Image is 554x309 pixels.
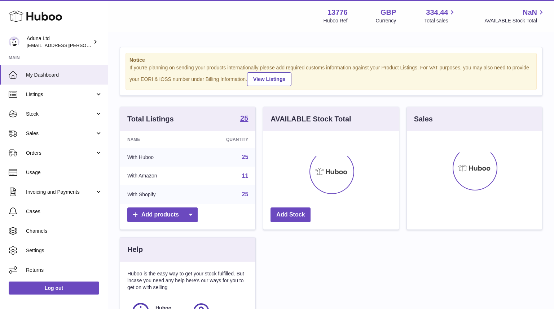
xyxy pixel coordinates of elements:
[127,207,198,222] a: Add products
[120,148,194,167] td: With Huboo
[26,189,95,196] span: Invoicing and Payments
[194,131,255,148] th: Quantity
[26,150,95,156] span: Orders
[240,115,248,122] strong: 25
[426,8,448,17] span: 334.44
[247,72,291,86] a: View Listings
[424,17,456,24] span: Total sales
[27,35,92,49] div: Aduna Ltd
[424,8,456,24] a: 334.44 Total sales
[271,114,351,124] h3: AVAILABLE Stock Total
[27,42,183,48] span: [EMAIL_ADDRESS][PERSON_NAME][PERSON_NAME][DOMAIN_NAME]
[26,72,102,78] span: My Dashboard
[242,154,249,160] a: 25
[26,130,95,137] span: Sales
[327,8,348,17] strong: 13776
[129,64,533,86] div: If you're planning on sending your products internationally please add required customs informati...
[26,169,102,176] span: Usage
[127,114,174,124] h3: Total Listings
[26,91,95,98] span: Listings
[240,115,248,123] a: 25
[381,8,396,17] strong: GBP
[484,8,545,24] a: NaN AVAILABLE Stock Total
[120,167,194,185] td: With Amazon
[120,131,194,148] th: Name
[9,37,19,47] img: deborahe.kamara@aduna.com
[324,17,348,24] div: Huboo Ref
[26,208,102,215] span: Cases
[26,267,102,274] span: Returns
[127,245,143,254] h3: Help
[242,191,249,197] a: 25
[484,17,545,24] span: AVAILABLE Stock Total
[271,207,311,222] a: Add Stock
[26,247,102,254] span: Settings
[129,57,533,64] strong: Notice
[120,185,194,204] td: With Shopify
[127,270,248,291] p: Huboo is the easy way to get your stock fulfilled. But incase you need any help here's our ways f...
[376,17,396,24] div: Currency
[523,8,537,17] span: NaN
[26,228,102,235] span: Channels
[414,114,433,124] h3: Sales
[242,173,249,179] a: 11
[26,111,95,117] span: Stock
[9,282,99,295] a: Log out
